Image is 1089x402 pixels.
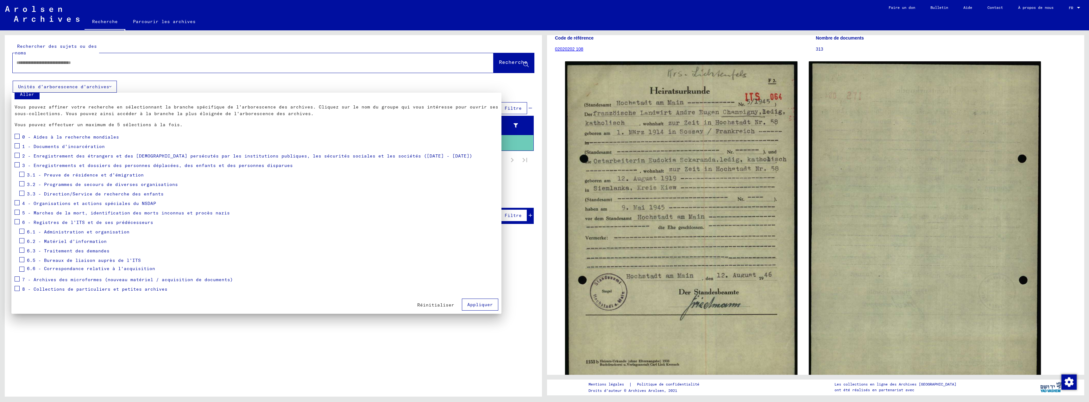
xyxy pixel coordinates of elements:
[462,299,498,311] button: Appliquer
[22,163,293,168] font: 3 - Enregistrements et dossiers des personnes déplacées, des enfants et des personnes disparues
[27,266,155,271] font: 6.6 - Correspondance relative à l'acquisition
[15,104,498,116] font: Vous pouvez affiner votre recherche en sélectionnant la branche spécifique de l'arborescence des ...
[22,201,156,206] font: 4 - Organisations et actions spéciales du NSDAP
[417,302,454,308] font: Réinitialiser
[22,134,119,140] font: 0 - Aides à la recherche mondiales
[27,238,107,244] font: 6.2 - Matériel d'information
[22,210,230,216] font: 5 - Marches de la mort, identification des morts inconnus et procès nazis
[22,220,153,225] font: 6 - Registres de l'ITS et de ses prédécesseurs
[27,172,144,178] font: 3.1 - Preuve de résidence et d'émigration
[412,299,459,311] button: Réinitialiser
[20,91,34,97] font: Aller
[15,88,40,99] button: Aller
[22,277,233,282] font: 7 - Archives des microformes (nouveau matériel / acquisition de documents)
[27,257,141,263] font: 6.5 - Bureaux de liaison auprès de l'ITS
[15,122,183,127] font: Vous pouvez effectuer un maximum de 5 sélections à la fois.
[27,191,164,197] font: 3.3 - Direction/Service de recherche des enfants
[22,144,105,149] font: 1 - Documents d'incarcération
[467,302,493,307] font: Appliquer
[22,286,167,292] font: 8 - Collections de particuliers et petites archives
[27,229,129,235] font: 6.1 - Administration et organisation
[27,182,178,187] font: 3.2 - Programmes de secours de diverses organisations
[1061,374,1077,390] img: Modifier le consentement
[27,248,110,254] font: 6.3 - Traitement des demandes
[22,153,472,159] font: 2 - Enregistrement des étrangers et des [DEMOGRAPHIC_DATA] persécutés par les institutions publiq...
